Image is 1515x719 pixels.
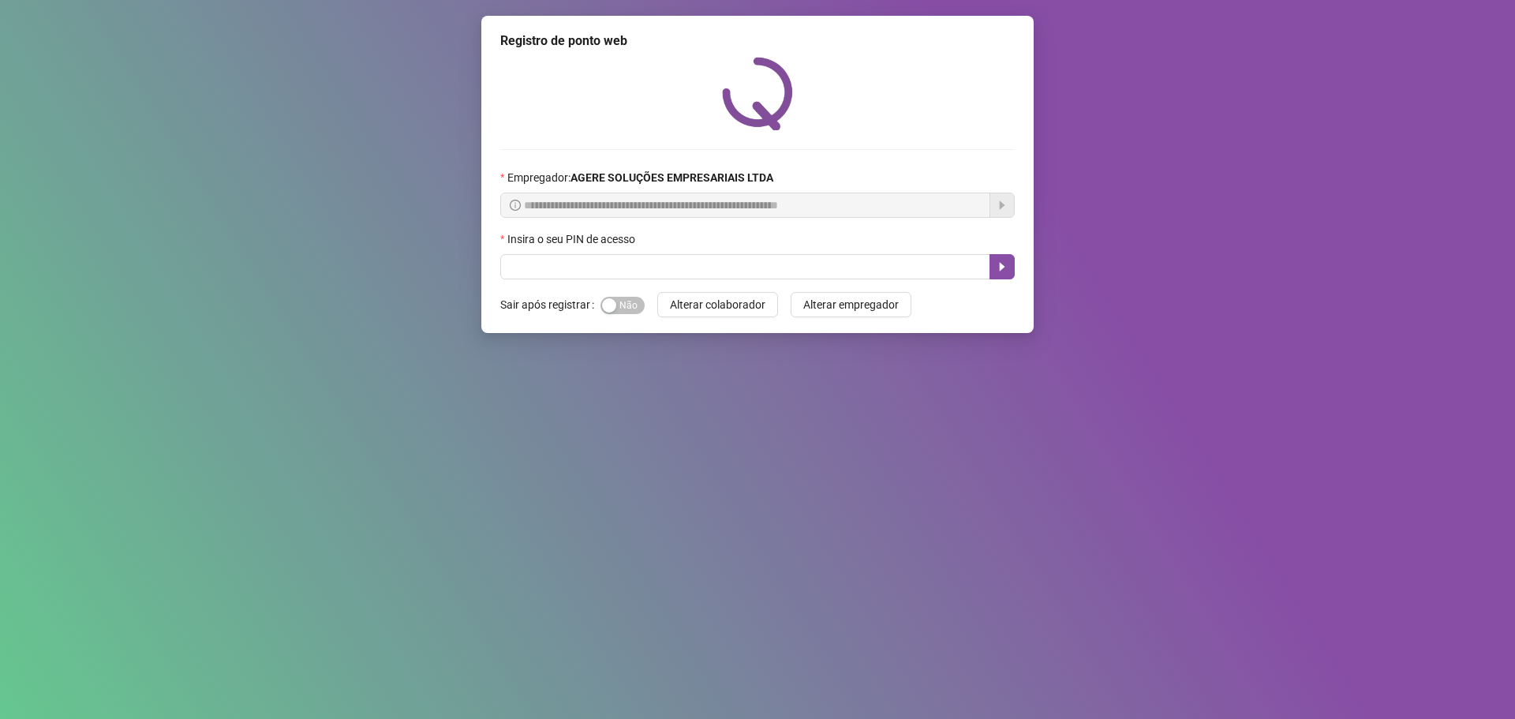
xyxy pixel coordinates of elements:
label: Insira o seu PIN de acesso [500,230,645,248]
span: Alterar colaborador [670,296,765,313]
span: Empregador : [507,169,773,186]
span: info-circle [510,200,521,211]
strong: AGERE SOLUÇÕES EMPRESARIAIS LTDA [570,171,773,184]
img: QRPoint [722,57,793,130]
div: Registro de ponto web [500,32,1015,51]
span: Alterar empregador [803,296,899,313]
label: Sair após registrar [500,292,600,317]
span: caret-right [996,260,1008,273]
button: Alterar colaborador [657,292,778,317]
button: Alterar empregador [791,292,911,317]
